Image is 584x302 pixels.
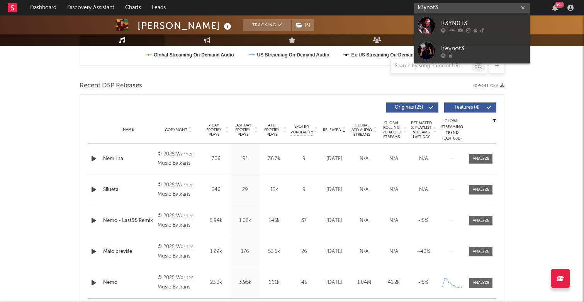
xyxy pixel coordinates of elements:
[261,123,282,137] span: ATD Spotify Plays
[290,124,313,135] span: Spotify Popularity
[391,63,472,69] input: Search by song name or URL
[158,181,200,199] div: © 2025 Warner Music Balkans
[449,105,485,110] span: Features ( 4 )
[351,155,377,163] div: N/A
[290,155,317,163] div: 9
[103,279,154,287] a: Nemo
[261,248,287,256] div: 53.5k
[381,121,402,139] span: Global Rolling 7D Audio Streams
[233,155,258,163] div: 91
[233,217,258,225] div: 1.02k
[351,279,377,287] div: 1.04M
[321,279,347,287] div: [DATE]
[411,248,436,256] div: ~ 40 %
[204,123,224,137] span: 7 Day Spotify Plays
[138,19,233,32] div: [PERSON_NAME]
[323,128,341,132] span: Released
[290,186,317,194] div: 9
[204,217,229,225] div: 5.94k
[555,2,564,8] div: 99 +
[204,186,229,194] div: 346
[321,186,347,194] div: [DATE]
[381,248,407,256] div: N/A
[103,186,154,194] a: Silueta
[351,186,377,194] div: N/A
[204,279,229,287] div: 23.3k
[441,44,526,53] div: Keynot3
[290,217,317,225] div: 37
[290,279,317,287] div: 45
[472,84,504,88] button: Export CSV
[158,212,200,230] div: © 2025 Warner Music Balkans
[552,5,558,11] button: 99+
[351,248,377,256] div: N/A
[381,217,407,225] div: N/A
[351,217,377,225] div: N/A
[261,279,287,287] div: 661k
[440,118,463,142] div: Global Streaming Trend (Last 60D)
[204,248,229,256] div: 1.29k
[411,121,432,139] span: Estimated % Playlist Streams Last Day
[321,155,347,163] div: [DATE]
[414,3,530,13] input: Search for artists
[411,155,436,163] div: N/A
[257,52,329,58] text: US Streaming On-Demand Audio
[414,38,530,63] a: Keynot3
[103,248,154,256] a: Malo previše
[261,186,287,194] div: 13k
[411,279,436,287] div: <5%
[261,155,287,163] div: 36.3k
[441,19,526,28] div: K3YN0T3
[233,123,253,137] span: Last Day Spotify Plays
[291,19,314,31] span: ( 3 )
[381,186,407,194] div: N/A
[381,279,407,287] div: 41.2k
[414,13,530,38] a: K3YN0T3
[261,217,287,225] div: 145k
[165,128,187,132] span: Copyright
[158,273,200,292] div: © 2025 Warner Music Balkans
[158,150,200,168] div: © 2025 Warner Music Balkans
[411,217,436,225] div: <5%
[411,186,436,194] div: N/A
[158,242,200,261] div: © 2025 Warner Music Balkans
[233,186,258,194] div: 29
[103,155,154,163] a: Nemirna
[103,127,154,133] div: Name
[233,248,258,256] div: 176
[351,52,431,58] text: Ex-US Streaming On-Demand Audio
[321,217,347,225] div: [DATE]
[381,155,407,163] div: N/A
[386,102,438,113] button: Originals(25)
[292,19,314,31] button: (3)
[444,102,496,113] button: Features(4)
[154,52,234,58] text: Global Streaming On-Demand Audio
[233,279,258,287] div: 3.95k
[204,155,229,163] div: 706
[290,248,317,256] div: 26
[321,248,347,256] div: [DATE]
[243,19,291,31] button: Tracking
[391,105,427,110] span: Originals ( 25 )
[351,123,372,137] span: Global ATD Audio Streams
[80,81,142,90] span: Recent DSP Releases
[103,217,154,225] a: Nemo - Last95 Remix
